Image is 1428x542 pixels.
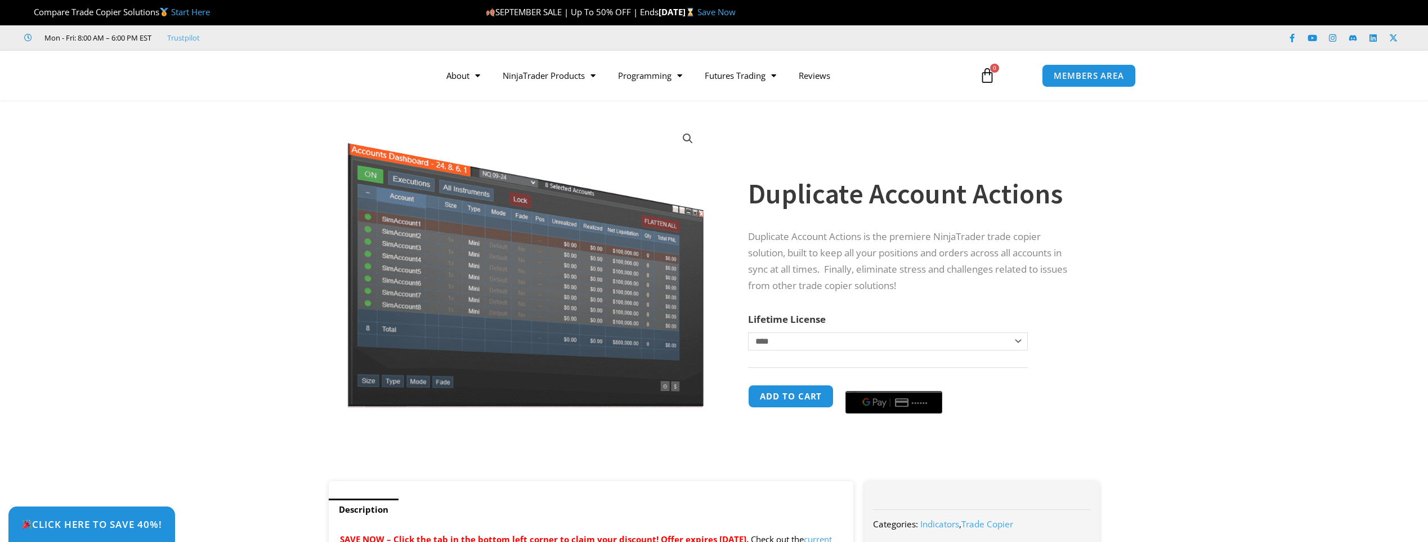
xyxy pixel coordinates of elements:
p: Duplicate Account Actions is the premiere NinjaTrader trade copier solution, built to keep all yo... [748,229,1077,294]
span: MEMBERS AREA [1054,72,1124,80]
h1: Duplicate Account Actions [748,174,1077,214]
img: LogoAI | Affordable Indicators – NinjaTrader [292,55,413,96]
a: Trustpilot [167,31,200,45]
text: •••••• [912,399,929,407]
a: Futures Trading [693,63,787,88]
nav: Menu [435,63,966,88]
a: Programming [607,63,693,88]
img: 🏆 [25,8,33,16]
button: Add to cart [748,385,834,408]
a: 🎉Click Here to save 40%! [8,507,175,542]
span: Compare Trade Copier Solutions [24,6,210,17]
a: MEMBERS AREA [1042,64,1136,87]
a: View full-screen image gallery [678,128,698,149]
a: Clear options [748,356,766,364]
a: Reviews [787,63,841,88]
a: NinjaTrader Products [491,63,607,88]
a: About [435,63,491,88]
img: 🎉 [22,519,32,529]
label: Lifetime License [748,313,826,326]
img: 🥇 [160,8,168,16]
a: Save Now [697,6,736,17]
img: ⌛ [686,8,695,16]
a: 0 [963,59,1012,92]
iframe: Secure payment input frame [843,383,944,384]
img: Screenshot 2024-08-26 15414455555 [344,120,706,408]
span: SEPTEMBER SALE | Up To 50% OFF | Ends [486,6,659,17]
img: 🍂 [486,8,495,16]
span: 0 [990,64,999,73]
span: Mon - Fri: 8:00 AM – 6:00 PM EST [42,31,151,45]
a: Start Here [171,6,210,17]
button: Buy with GPay [845,391,942,414]
strong: [DATE] [659,6,697,17]
span: Click Here to save 40%! [21,519,162,529]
